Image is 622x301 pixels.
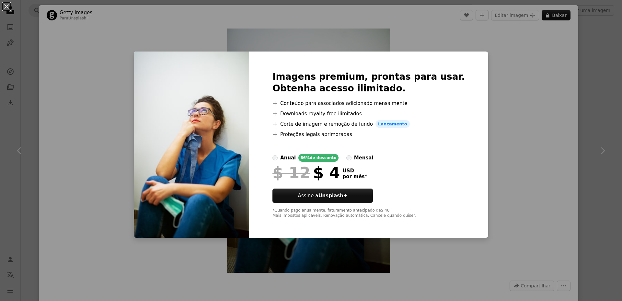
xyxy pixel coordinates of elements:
div: 66% de desconto [298,154,338,162]
div: $ 4 [272,164,340,181]
div: mensal [354,154,374,162]
span: $ 12 [272,164,310,181]
span: Lançamento [375,120,410,128]
img: premium_photo-1664304121660-d7cfcc9e994d [134,52,249,238]
span: por mês * [342,174,367,179]
li: Corte de imagem e remoção de fundo [272,120,465,128]
li: Proteções legais aprimoradas [272,131,465,138]
div: anual [280,154,296,162]
span: USD [342,168,367,174]
button: Assine aUnsplash+ [272,189,373,203]
input: mensal [346,155,351,160]
li: Conteúdo para associados adicionado mensalmente [272,99,465,107]
li: Downloads royalty-free ilimitados [272,110,465,118]
h2: Imagens premium, prontas para usar. Obtenha acesso ilimitado. [272,71,465,94]
div: *Quando pago anualmente, faturamento antecipado de $ 48 Mais impostos aplicáveis. Renovação autom... [272,208,465,218]
strong: Unsplash+ [318,193,347,199]
input: anual66%de desconto [272,155,278,160]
